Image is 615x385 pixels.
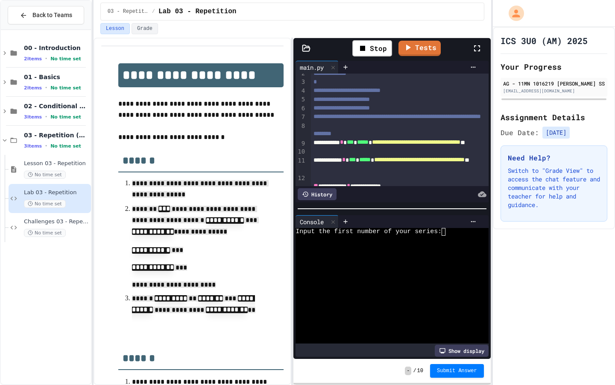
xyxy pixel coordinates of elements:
[24,218,89,225] span: Challenges 03 - Repetition
[32,11,72,20] span: Back to Teams
[152,8,155,15] span: /
[296,174,306,192] div: 12
[50,56,81,62] span: No time set
[24,189,89,196] span: Lab 03 - Repetition
[100,23,130,34] button: Lesson
[108,8,149,15] span: 03 - Repetition (while and for)
[296,63,328,72] div: main.py
[24,200,66,208] span: No time set
[352,40,392,56] div: Stop
[508,153,600,163] h3: Need Help?
[296,61,339,74] div: main.py
[296,95,306,104] div: 5
[296,69,306,78] div: 2
[405,367,411,375] span: -
[8,6,84,24] button: Back to Teams
[24,143,42,149] span: 3 items
[501,61,607,73] h2: Your Progress
[24,114,42,120] span: 3 items
[296,104,306,113] div: 6
[296,148,306,156] div: 10
[503,80,605,87] div: AG - 11MN 1016219 [PERSON_NAME] SS
[45,84,47,91] span: •
[24,131,89,139] span: 03 - Repetition (while and for)
[24,73,89,81] span: 01 - Basics
[296,139,306,148] div: 9
[508,166,600,209] p: Switch to "Grade View" to access the chat feature and communicate with your teacher for help and ...
[430,364,484,378] button: Submit Answer
[296,157,306,174] div: 11
[296,217,328,226] div: Console
[298,188,337,200] div: History
[500,3,526,23] div: My Account
[296,122,306,139] div: 8
[24,85,42,91] span: 2 items
[501,111,607,123] h2: Assignment Details
[24,102,89,110] span: 02 - Conditional Statements (if)
[501,35,588,47] h1: ICS 3U0 (AM) 2025
[158,6,236,17] span: Lab 03 - Repetition
[132,23,158,34] button: Grade
[501,127,539,138] span: Due Date:
[24,160,89,167] span: Lesson 03 - Repetition
[417,367,423,374] span: 10
[437,367,477,374] span: Submit Answer
[50,85,81,91] span: No time set
[50,114,81,120] span: No time set
[296,113,306,121] div: 7
[296,215,339,228] div: Console
[435,345,489,357] div: Show display
[45,142,47,149] span: •
[24,44,89,52] span: 00 - Introduction
[296,228,442,236] span: Input the first number of your series:
[24,229,66,237] span: No time set
[398,41,441,56] a: Tests
[45,113,47,120] span: •
[45,55,47,62] span: •
[296,87,306,95] div: 4
[50,143,81,149] span: No time set
[296,78,306,86] div: 3
[24,171,66,179] span: No time set
[542,127,570,139] span: [DATE]
[413,367,416,374] span: /
[24,56,42,62] span: 2 items
[503,88,605,94] div: [EMAIL_ADDRESS][DOMAIN_NAME]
